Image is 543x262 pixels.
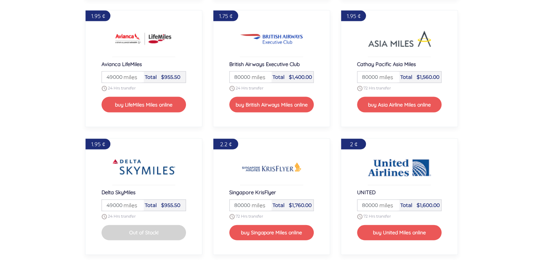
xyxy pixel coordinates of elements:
[400,202,412,208] span: Total
[367,153,431,181] img: Buy UNITED Airline miles online
[375,201,393,209] span: miles
[417,74,439,80] span: $1,560.00
[102,189,136,196] span: Delta SkyMiles
[102,97,186,112] button: buy LifeMiles Miles online
[102,86,107,91] img: schedule.png
[120,201,137,209] span: miles
[220,141,232,148] span: 2.2 ¢
[108,86,136,91] span: 24 Hrs transfer
[363,86,391,91] span: 72 Hrs transfer
[363,214,391,219] span: 72 Hrs transfer
[145,74,157,80] span: Total
[357,61,416,67] span: Cathay Pacific Asia Miles
[357,97,441,112] button: buy Asia Airline Miles online
[219,12,232,20] span: 1.75 ¢
[417,202,440,208] span: $1,600.00
[357,214,362,219] img: schedule.png
[400,74,412,80] span: Total
[102,214,107,219] img: schedule.png
[375,73,393,81] span: miles
[248,201,265,209] span: miles
[229,189,276,196] span: Singapore KrisFlyer
[289,202,312,208] span: $1,760.00
[161,202,180,208] span: $955.50
[357,86,362,91] img: schedule.png
[289,74,312,80] span: $1,400.00
[120,73,137,81] span: miles
[112,25,176,53] img: Buy Avianca LifeMiles Airline miles online
[108,214,136,219] span: 24 Hrs transfer
[91,12,105,20] span: 1.95 ¢
[350,141,357,148] span: 2 ¢
[357,189,375,196] span: UNITED
[248,73,265,81] span: miles
[91,141,105,148] span: 1.95 ¢
[102,225,186,240] button: Out of Stock!
[229,225,314,240] button: buy Singapore Miles online
[240,25,303,53] img: Buy British Airways Executive Club Airline miles online
[229,61,300,67] span: British Airways Executive Club
[161,74,180,80] span: $955.50
[229,86,235,91] img: schedule.png
[236,214,263,219] span: 72 Hrs transfer
[240,153,303,181] img: Buy Singapore KrisFlyer Airline miles online
[273,74,285,80] span: Total
[112,153,176,181] img: Buy Delta SkyMiles Airline miles online
[273,202,285,208] span: Total
[229,214,235,219] img: schedule.png
[367,25,431,53] img: Buy Cathay Pacific Asia Miles Airline miles online
[145,202,157,208] span: Total
[347,12,361,20] span: 1.95 ¢
[236,86,263,91] span: 24 Hrs transfer
[357,225,441,240] button: buy United Miles online
[102,61,142,67] span: Avianca LifeMiles
[229,97,314,112] button: buy British Airways Miles online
